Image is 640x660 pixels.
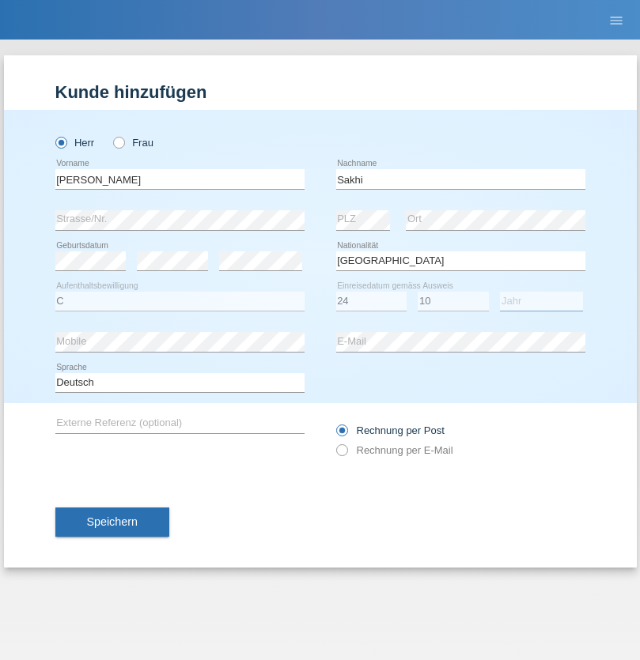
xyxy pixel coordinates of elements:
[336,444,453,456] label: Rechnung per E-Mail
[87,515,138,528] span: Speichern
[55,82,585,102] h1: Kunde hinzufügen
[55,507,169,537] button: Speichern
[55,137,66,147] input: Herr
[336,424,445,436] label: Rechnung per Post
[600,15,632,25] a: menu
[336,424,347,444] input: Rechnung per Post
[113,137,153,149] label: Frau
[608,13,624,28] i: menu
[113,137,123,147] input: Frau
[55,137,95,149] label: Herr
[336,444,347,464] input: Rechnung per E-Mail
